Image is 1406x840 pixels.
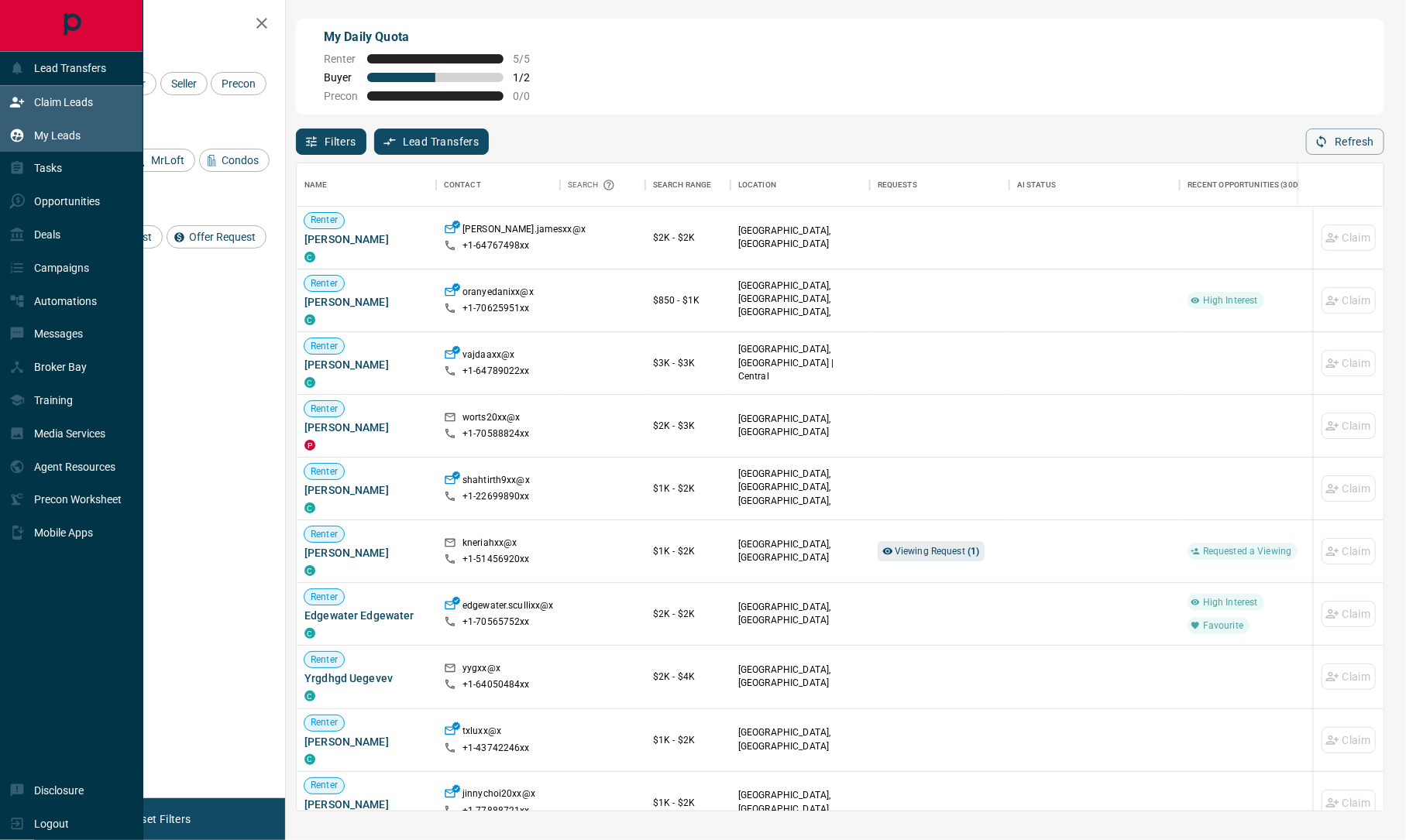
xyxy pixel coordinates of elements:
[738,789,862,815] p: [GEOGRAPHIC_DATA], [GEOGRAPHIC_DATA]
[304,653,344,667] span: Renter
[653,607,723,621] p: $2K - $2K
[462,348,514,365] p: vajdaaxx@x
[304,691,315,701] div: condos.ca
[462,365,530,378] p: +1- 64789022xx
[568,163,619,207] div: Search
[304,420,428,435] span: [PERSON_NAME]
[462,662,500,678] p: yygxx@x
[513,71,547,84] span: 1 / 2
[304,670,428,686] span: Yrgdhgd Uegevev
[304,797,428,812] span: [PERSON_NAME]
[653,293,723,307] p: $850 - $1K
[738,726,862,753] p: [GEOGRAPHIC_DATA], [GEOGRAPHIC_DATA]
[462,474,530,490] p: shahtirth9xx@x
[653,482,723,495] p: $1K - $2K
[462,427,530,441] p: +1- 70588824xx
[1197,545,1298,558] span: Requested a Viewing
[436,163,560,207] div: Contact
[738,163,776,207] div: Location
[738,663,862,690] p: [GEOGRAPHIC_DATA], [GEOGRAPHIC_DATA]
[462,615,530,629] p: +1- 70565752xx
[1017,163,1056,207] div: AI Status
[738,225,862,251] p: [GEOGRAPHIC_DATA], [GEOGRAPHIC_DATA]
[895,546,980,557] span: Viewing Request
[304,314,315,325] div: condos.ca
[738,468,862,521] p: West End
[1188,163,1301,207] div: Recent Opportunities (30d)
[129,149,195,172] div: MrLoft
[738,413,862,439] p: [GEOGRAPHIC_DATA], [GEOGRAPHIC_DATA]
[462,239,530,252] p: +1- 64767498xx
[118,806,201,832] button: Reset Filters
[870,163,1009,207] div: Requests
[304,528,344,541] span: Renter
[1009,163,1180,207] div: AI Status
[462,725,501,741] p: txluxx@x
[462,411,520,427] p: worts20xx@x
[304,357,428,372] span: [PERSON_NAME]
[304,214,344,227] span: Renter
[296,129,366,155] button: Filters
[653,419,723,433] p: $2K - $3K
[462,302,530,315] p: +1- 70625951xx
[1197,619,1250,633] span: Favourite
[738,601,862,627] p: [GEOGRAPHIC_DATA], [GEOGRAPHIC_DATA]
[878,541,985,561] div: Viewing Request (1)
[211,72,266,95] div: Precon
[304,716,344,729] span: Renter
[304,502,315,513] div: condos.ca
[462,286,534,302] p: oranyedanixx@x
[304,465,344,478] span: Renter
[324,28,547,46] p: My Daily Quota
[304,482,428,498] span: [PERSON_NAME]
[304,403,344,416] span: Renter
[462,553,530,566] p: +1- 51456920xx
[324,90,358,102] span: Precon
[653,733,723,747] p: $1K - $2K
[184,231,261,243] span: Offer Request
[462,599,554,615] p: edgewater.scullixx@x
[304,163,328,207] div: Name
[444,163,481,207] div: Contact
[167,225,266,249] div: Offer Request
[968,546,979,557] strong: ( 1 )
[462,787,535,804] p: jinnychoi20xx@x
[304,377,315,388] div: condos.ca
[304,734,428,749] span: [PERSON_NAME]
[304,252,315,262] div: condos.ca
[304,565,315,576] div: condos.ca
[304,628,315,639] div: condos.ca
[645,163,731,207] div: Search Range
[1306,129,1384,155] button: Refresh
[304,754,315,765] div: condos.ca
[462,490,530,503] p: +1- 22699890xx
[199,149,270,172] div: Condos
[304,340,344,353] span: Renter
[462,537,517,553] p: kneriahxx@x
[160,72,208,95] div: Seller
[146,154,190,166] span: MrLoft
[653,163,712,207] div: Search Range
[1197,596,1264,609] span: High Interest
[653,544,723,558] p: $1K - $2K
[304,608,428,623] span: Edgewater Edgewater
[297,163,436,207] div: Name
[304,277,344,290] span: Renter
[731,163,870,207] div: Location
[738,343,862,382] p: [GEOGRAPHIC_DATA], [GEOGRAPHIC_DATA] | Central
[513,53,547,65] span: 5 / 5
[653,796,723,810] p: $1K - $2K
[216,154,264,166] span: Condos
[462,804,530,818] p: +1- 77888721xx
[304,231,428,247] span: [PERSON_NAME]
[1197,294,1264,307] span: High Interest
[304,779,344,792] span: Renter
[216,77,261,90] span: Precon
[738,279,862,333] p: [GEOGRAPHIC_DATA], [GEOGRAPHIC_DATA], [GEOGRAPHIC_DATA], [GEOGRAPHIC_DATA]
[166,77,202,90] span: Seller
[653,231,723,245] p: $2K - $2K
[653,670,723,684] p: $2K - $4K
[513,90,547,102] span: 0 / 0
[324,71,358,84] span: Buyer
[462,223,586,239] p: [PERSON_NAME].jamesxx@x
